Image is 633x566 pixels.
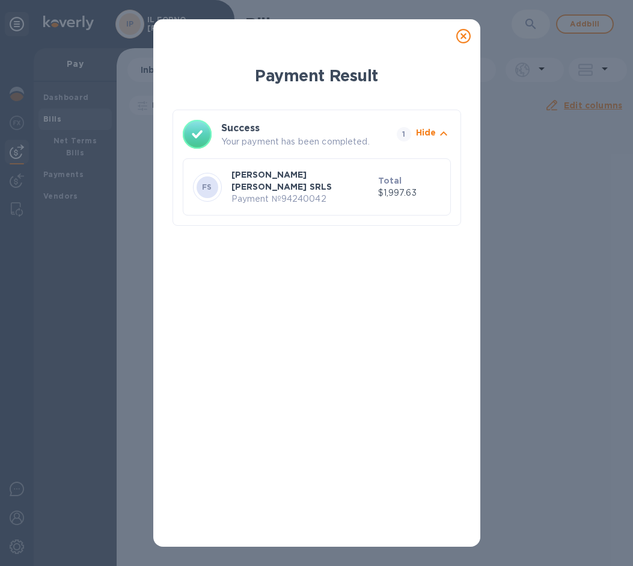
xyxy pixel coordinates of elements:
p: Payment № 94240042 [231,193,373,205]
b: Total [378,176,402,185]
h1: Payment Result [173,60,461,90]
p: $1,997.63 [378,187,441,199]
b: FS [202,182,212,191]
p: [PERSON_NAME] [PERSON_NAME] SRLS [231,169,373,193]
p: Your payment has been completed. [221,135,392,148]
p: Hide [416,126,436,138]
span: 1 [397,127,411,141]
button: Hide [416,126,451,143]
h3: Success [221,121,375,135]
